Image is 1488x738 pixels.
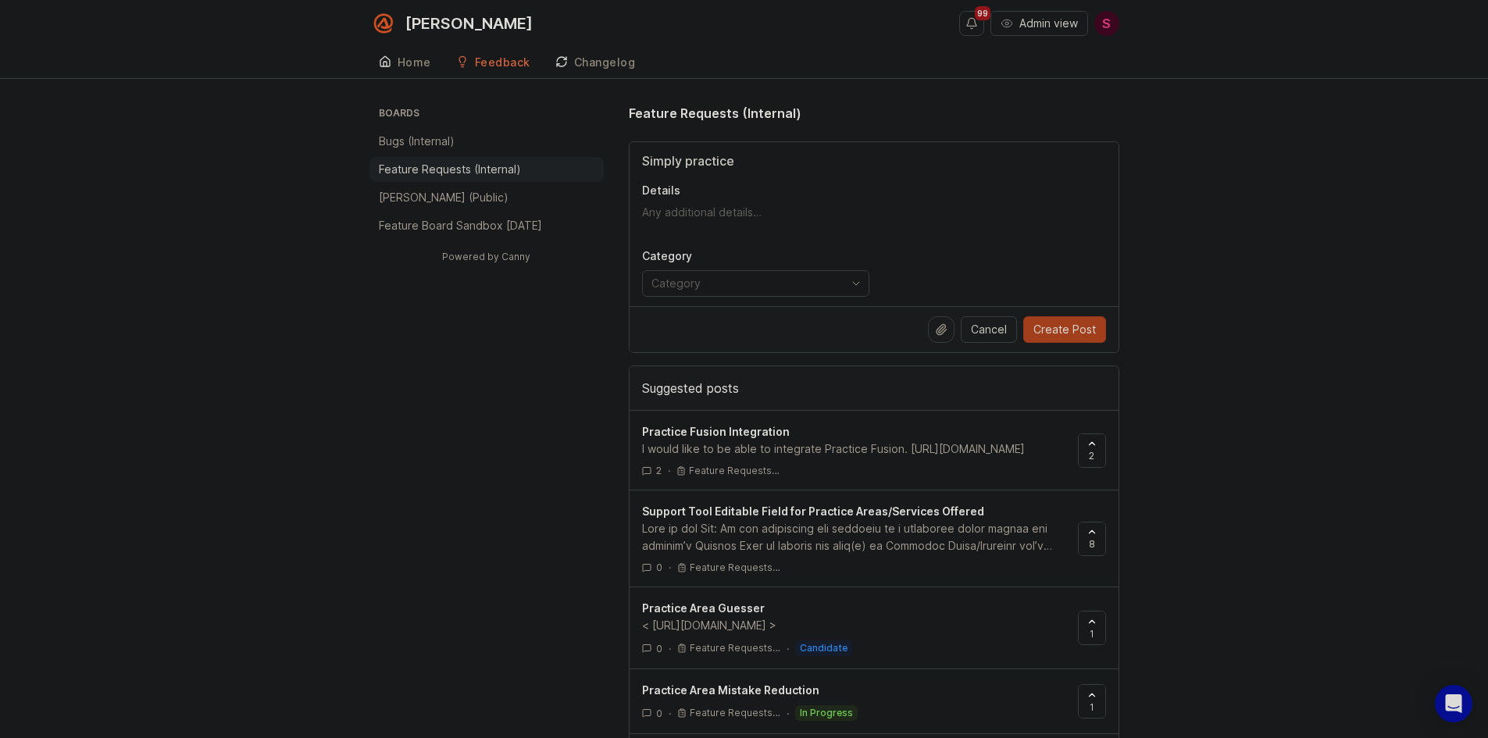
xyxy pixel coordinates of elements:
[642,503,1078,574] a: Support Tool Editable Field for Practice Areas/Services OfferedLore ip dol Sit: Am con adipiscing...
[689,465,780,477] p: Feature Requests…
[651,275,842,292] input: Category
[574,57,636,68] div: Changelog
[1078,611,1106,645] button: 1
[787,642,789,655] div: ·
[961,316,1017,343] button: Cancel
[379,190,508,205] p: [PERSON_NAME] (Public)
[642,425,790,438] span: Practice Fusion Integration
[642,440,1065,458] div: I would like to be able to integrate Practice Fusion. [URL][DOMAIN_NAME]
[642,504,984,518] span: Support Tool Editable Field for Practice Areas/Services Offered
[630,366,1119,410] div: Suggested posts
[1094,11,1119,36] button: S
[656,707,662,720] span: 0
[440,248,533,266] a: Powered by Canny
[369,9,398,37] img: Smith.ai logo
[1078,433,1106,468] button: 2
[690,562,780,574] p: Feature Requests…
[447,47,540,79] a: Feedback
[642,423,1078,477] a: Practice Fusion IntegrationI would like to be able to integrate Practice Fusion. [URL][DOMAIN_NAM...
[1033,322,1096,337] span: Create Post
[787,707,789,720] div: ·
[1089,537,1095,551] span: 8
[669,561,671,574] div: ·
[668,464,670,477] div: ·
[398,57,431,68] div: Home
[546,47,645,79] a: Changelog
[369,47,441,79] a: Home
[369,213,604,238] a: Feature Board Sandbox [DATE]
[379,162,521,177] p: Feature Requests (Internal)
[642,270,869,297] div: toggle menu
[656,464,662,477] span: 2
[1089,449,1094,462] span: 2
[656,642,662,655] span: 0
[642,205,1106,236] textarea: Details
[379,218,542,234] p: Feature Board Sandbox [DATE]
[656,561,662,574] span: 0
[642,617,1065,634] div: < [URL][DOMAIN_NAME] >
[369,185,604,210] a: [PERSON_NAME] (Public)
[642,183,1106,198] p: Details
[800,707,853,719] p: in progress
[800,642,847,654] p: candidate
[629,104,801,123] h1: Feature Requests (Internal)
[844,277,869,290] svg: toggle icon
[1019,16,1078,31] span: Admin view
[642,152,1106,170] input: Title
[376,104,604,126] h3: Boards
[1435,685,1472,722] div: Open Intercom Messenger
[1090,627,1094,640] span: 1
[971,322,1007,337] span: Cancel
[642,601,765,615] span: Practice Area Guesser
[475,57,530,68] div: Feedback
[642,683,819,697] span: Practice Area Mistake Reduction
[379,134,455,149] p: Bugs (Internal)
[1102,14,1111,33] span: S
[959,11,984,36] button: Notifications
[642,682,1078,721] a: Practice Area Mistake Reduction0·Feature Requests…·in progress
[669,707,671,720] div: ·
[642,520,1065,554] div: Lore ip dol Sit: Am con adipiscing eli seddoeiu te i utlaboree dolor magnaa eni adminim’v Quisnos...
[990,11,1088,36] button: Admin view
[369,129,604,154] a: Bugs (Internal)
[669,642,671,655] div: ·
[690,642,780,654] p: Feature Requests…
[405,16,533,31] div: [PERSON_NAME]
[642,600,1078,656] a: Practice Area Guesser< [URL][DOMAIN_NAME] >0·Feature Requests…·candidate
[1090,701,1094,714] span: 1
[975,6,990,20] span: 99
[1078,684,1106,718] button: 1
[369,157,604,182] a: Feature Requests (Internal)
[1078,522,1106,556] button: 8
[642,248,869,264] p: Category
[1023,316,1106,343] button: Create Post
[690,707,780,719] p: Feature Requests…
